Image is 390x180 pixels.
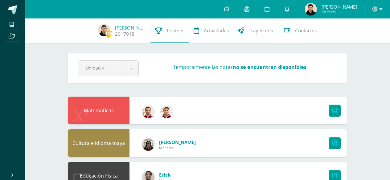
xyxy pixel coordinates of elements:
[295,27,317,34] span: Contactos
[78,61,138,76] a: Unidad 4
[322,4,357,10] span: [PERSON_NAME]
[233,18,278,43] a: Trayectoria
[86,61,116,75] span: Unidad 4
[142,106,154,118] img: 8967023db232ea363fa53c906190b046.png
[249,27,273,34] span: Trayectoria
[167,27,184,34] span: Punteos
[233,64,306,70] strong: no se encuentran disponibles
[305,3,317,15] img: f030b365f4a656aee2bc7c6bfb38a77c.png
[189,18,233,43] a: Actividades
[142,138,154,151] img: c64be9d0b6a0f58b034d7201874f2d94.png
[159,145,196,150] span: Maestro
[278,18,321,43] a: Contactos
[159,172,174,178] a: Erick
[115,31,134,37] a: 2017018
[161,106,173,118] img: 76b79572e868f347d82537b4f7bc2cf5.png
[204,27,229,34] span: Actividades
[98,24,110,36] img: f030b365f4a656aee2bc7c6bfb38a77c.png
[150,18,189,43] a: Punteos
[68,97,129,124] div: Matemáticas
[322,9,357,14] span: Mi Perfil
[159,139,196,145] a: [PERSON_NAME]
[115,25,146,31] a: [PERSON_NAME]
[173,64,308,70] h3: Temporalmente las notas .
[68,129,129,157] div: Cultura e idioma maya
[105,30,112,38] span: 196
